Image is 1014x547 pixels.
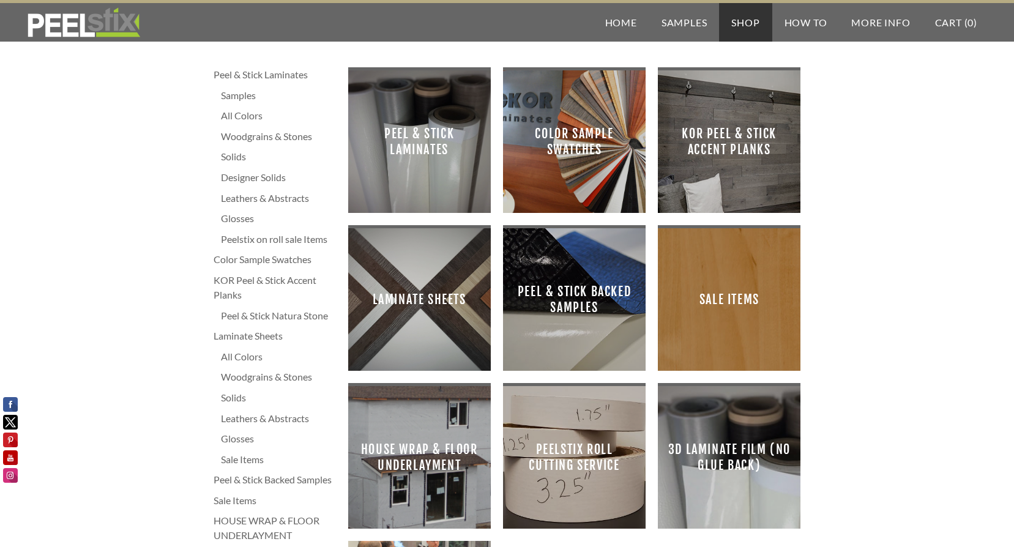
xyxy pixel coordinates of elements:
[221,129,336,144] a: Woodgrains & Stones
[513,80,636,203] span: Color Sample Swatches
[358,238,481,361] span: Laminate Sheets
[214,493,336,508] a: Sale Items
[503,228,646,371] a: Peel & Stick Backed Samples
[358,80,481,203] span: Peel & Stick Laminates
[719,3,772,42] a: Shop
[348,386,491,529] a: HOUSE WRAP & FLOOR UNDERLAYMENT
[221,390,336,405] a: Solids
[967,17,974,28] span: 0
[221,211,336,226] a: Glosses
[221,349,336,364] a: All Colors
[593,3,649,42] a: Home
[513,238,636,361] span: Peel & Stick Backed Samples
[214,472,336,487] a: Peel & Stick Backed Samples
[658,386,800,529] a: 3D Laminate film (no glue back)
[221,308,336,323] a: Peel & Stick Natura Stone
[24,7,143,38] img: REFACE SUPPLIES
[668,80,791,203] span: KOR Peel & Stick Accent Planks
[214,513,336,543] a: HOUSE WRAP & FLOOR UNDERLAYMENT
[772,3,840,42] a: How To
[221,88,336,103] a: Samples
[839,3,922,42] a: More Info
[221,232,336,247] a: Peelstix on roll sale Items
[221,170,336,185] a: Designer Solids
[668,396,791,519] span: 3D Laminate film (no glue back)
[658,228,800,371] a: Sale Items
[221,370,336,384] a: Woodgrains & Stones
[513,396,636,519] span: Peelstix Roll Cutting Service
[348,70,491,213] a: Peel & Stick Laminates
[658,70,800,213] a: KOR Peel & Stick Accent Planks
[221,452,336,467] a: Sale Items
[923,3,990,42] a: Cart (0)
[503,386,646,529] a: Peelstix Roll Cutting Service
[214,67,336,82] a: Peel & Stick Laminates
[348,228,491,371] a: Laminate Sheets
[503,70,646,213] a: Color Sample Swatches
[221,431,336,446] a: Glosses
[358,396,481,519] span: HOUSE WRAP & FLOOR UNDERLAYMENT
[214,329,336,343] a: Laminate Sheets
[214,252,336,267] a: Color Sample Swatches
[668,238,791,361] span: Sale Items
[221,411,336,426] a: Leathers & Abstracts
[649,3,720,42] a: Samples
[221,108,336,123] a: All Colors
[221,191,336,206] a: Leathers & Abstracts
[221,149,336,164] a: Solids
[214,273,336,302] a: KOR Peel & Stick Accent Planks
